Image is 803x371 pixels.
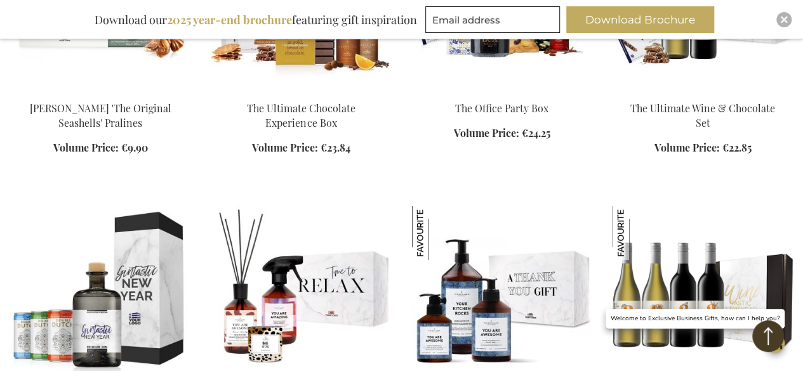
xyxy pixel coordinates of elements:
b: 2025 year-end brochure [167,12,292,27]
span: Volume Price: [454,126,519,140]
img: Close [780,16,788,23]
button: Download Brochure [566,6,714,33]
a: Volume Price: €22.85 [654,141,751,155]
a: [PERSON_NAME] 'The Original Seashells' Pralines [30,101,171,129]
form: marketing offers and promotions [425,6,564,37]
span: €22.85 [722,141,751,154]
a: Beer Apéro Gift Box [613,86,793,98]
a: Guylian 'The Original Seashells' Pralines [10,86,190,98]
span: Volume Price: [53,141,119,154]
a: Volume Price: €24.25 [454,126,550,141]
span: Volume Price: [252,141,317,154]
span: €9.90 [121,141,148,154]
a: Volume Price: €23.84 [252,141,350,155]
div: Close [776,12,792,27]
a: The Office Party Box [455,101,548,115]
img: The Winetastic New Year Gift Set [613,206,667,260]
span: €24.25 [522,126,550,140]
span: €23.84 [320,141,350,154]
a: The Ultimate Wine & Chocolate Set [630,101,775,129]
a: The Office Party Box [412,86,592,98]
img: The Gift Label Hand & Kitchen Set [412,206,466,260]
a: Volume Price: €9.90 [53,141,148,155]
input: Email address [425,6,560,33]
div: Download our featuring gift inspiration [89,6,423,33]
span: Volume Price: [654,141,719,154]
a: The Ultimate Chocolate Experience Box [211,86,391,98]
a: The Ultimate Chocolate Experience Box [247,101,355,129]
